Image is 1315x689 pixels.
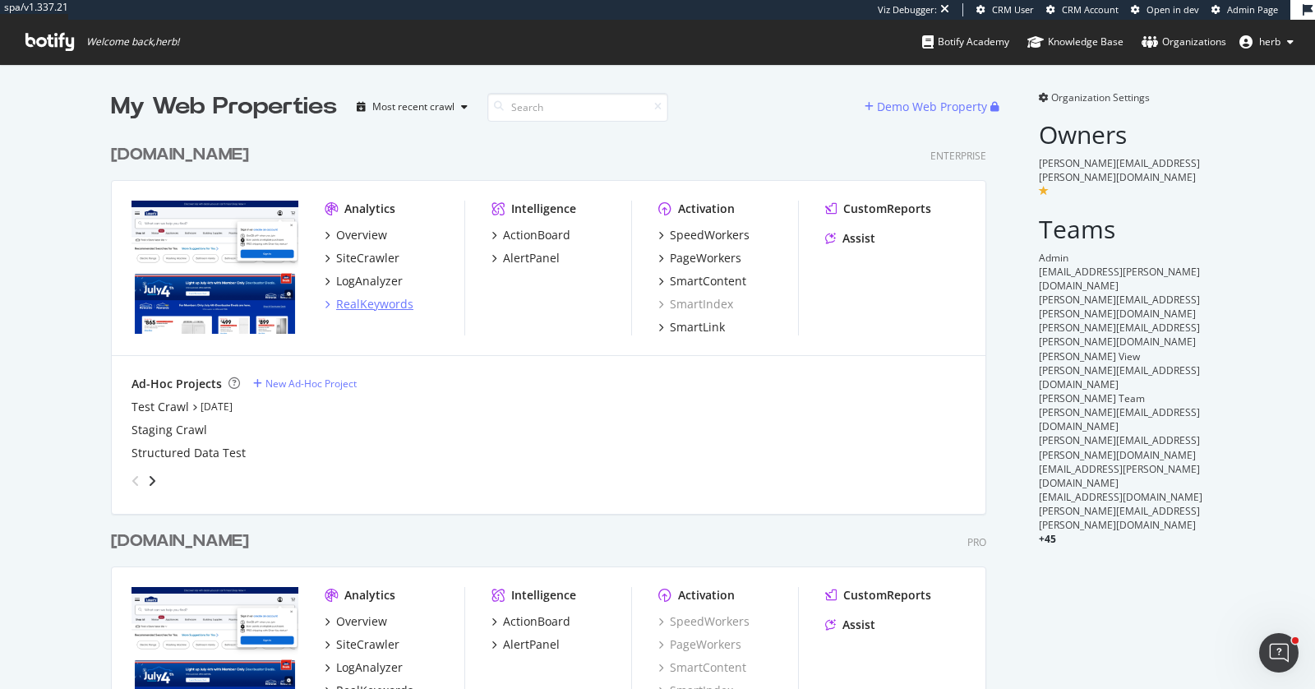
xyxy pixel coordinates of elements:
[372,102,454,112] div: Most recent crawl
[111,90,337,123] div: My Web Properties
[825,201,931,217] a: CustomReports
[1039,462,1200,490] span: [EMAIL_ADDRESS][PERSON_NAME][DOMAIN_NAME]
[336,250,399,266] div: SiteCrawler
[125,468,146,494] div: angle-left
[1039,293,1200,321] span: [PERSON_NAME][EMAIL_ADDRESS][PERSON_NAME][DOMAIN_NAME]
[843,587,931,603] div: CustomReports
[1147,3,1199,16] span: Open in dev
[865,94,990,120] button: Demo Web Property
[658,319,725,335] a: SmartLink
[86,35,179,49] span: Welcome back, herb !
[1142,34,1226,50] div: Organizations
[1039,532,1056,546] span: + 45
[658,296,733,312] a: SmartIndex
[491,250,560,266] a: AlertPanel
[131,201,298,334] img: www.lowes.com
[658,273,746,289] a: SmartContent
[111,143,256,167] a: [DOMAIN_NAME]
[265,377,357,391] div: New Ad-Hoc Project
[1039,156,1200,184] span: [PERSON_NAME][EMAIL_ADDRESS][PERSON_NAME][DOMAIN_NAME]
[325,273,403,289] a: LogAnalyzer
[658,613,750,630] a: SpeedWorkers
[325,659,403,676] a: LogAnalyzer
[511,587,576,603] div: Intelligence
[253,377,357,391] a: New Ad-Hoc Project
[511,201,576,217] div: Intelligence
[992,3,1034,16] span: CRM User
[325,296,413,312] a: RealKeywords
[336,659,403,676] div: LogAnalyzer
[201,400,233,414] a: [DATE]
[487,93,668,122] input: Search
[678,201,735,217] div: Activation
[344,587,395,603] div: Analytics
[1131,3,1199,16] a: Open in dev
[1027,34,1124,50] div: Knowledge Base
[1039,265,1200,293] span: [EMAIL_ADDRESS][PERSON_NAME][DOMAIN_NAME]
[658,636,741,653] a: PageWorkers
[131,376,222,392] div: Ad-Hoc Projects
[325,613,387,630] a: Overview
[1039,121,1204,148] h2: Owners
[131,422,207,438] a: Staging Crawl
[503,227,570,243] div: ActionBoard
[503,636,560,653] div: AlertPanel
[825,617,875,633] a: Assist
[1039,405,1200,433] span: [PERSON_NAME][EMAIL_ADDRESS][DOMAIN_NAME]
[976,3,1034,16] a: CRM User
[503,613,570,630] div: ActionBoard
[491,227,570,243] a: ActionBoard
[865,99,990,113] a: Demo Web Property
[1046,3,1119,16] a: CRM Account
[131,445,246,461] a: Structured Data Test
[336,296,413,312] div: RealKeywords
[842,617,875,633] div: Assist
[1051,90,1150,104] span: Organization Settings
[336,636,399,653] div: SiteCrawler
[325,636,399,653] a: SiteCrawler
[1039,215,1204,243] h2: Teams
[111,529,249,553] div: [DOMAIN_NAME]
[1039,391,1204,405] div: [PERSON_NAME] Team
[491,636,560,653] a: AlertPanel
[131,399,189,415] a: Test Crawl
[1039,504,1200,532] span: [PERSON_NAME][EMAIL_ADDRESS][PERSON_NAME][DOMAIN_NAME]
[336,273,403,289] div: LogAnalyzer
[678,587,735,603] div: Activation
[670,319,725,335] div: SmartLink
[878,3,937,16] div: Viz Debugger:
[336,613,387,630] div: Overview
[1027,20,1124,64] a: Knowledge Base
[1039,363,1200,391] span: [PERSON_NAME][EMAIL_ADDRESS][DOMAIN_NAME]
[877,99,987,115] div: Demo Web Property
[1039,251,1204,265] div: Admin
[1259,35,1280,49] span: herb
[1227,3,1278,16] span: Admin Page
[670,227,750,243] div: SpeedWorkers
[1039,349,1204,363] div: [PERSON_NAME] View
[146,473,158,489] div: angle-right
[825,230,875,247] a: Assist
[658,659,746,676] a: SmartContent
[1039,321,1200,349] span: [PERSON_NAME][EMAIL_ADDRESS][PERSON_NAME][DOMAIN_NAME]
[842,230,875,247] div: Assist
[1211,3,1278,16] a: Admin Page
[843,201,931,217] div: CustomReports
[336,227,387,243] div: Overview
[325,227,387,243] a: Overview
[967,535,986,549] div: Pro
[1062,3,1119,16] span: CRM Account
[325,250,399,266] a: SiteCrawler
[825,587,931,603] a: CustomReports
[670,273,746,289] div: SmartContent
[922,34,1009,50] div: Botify Academy
[1259,633,1299,673] iframe: Intercom live chat
[922,20,1009,64] a: Botify Academy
